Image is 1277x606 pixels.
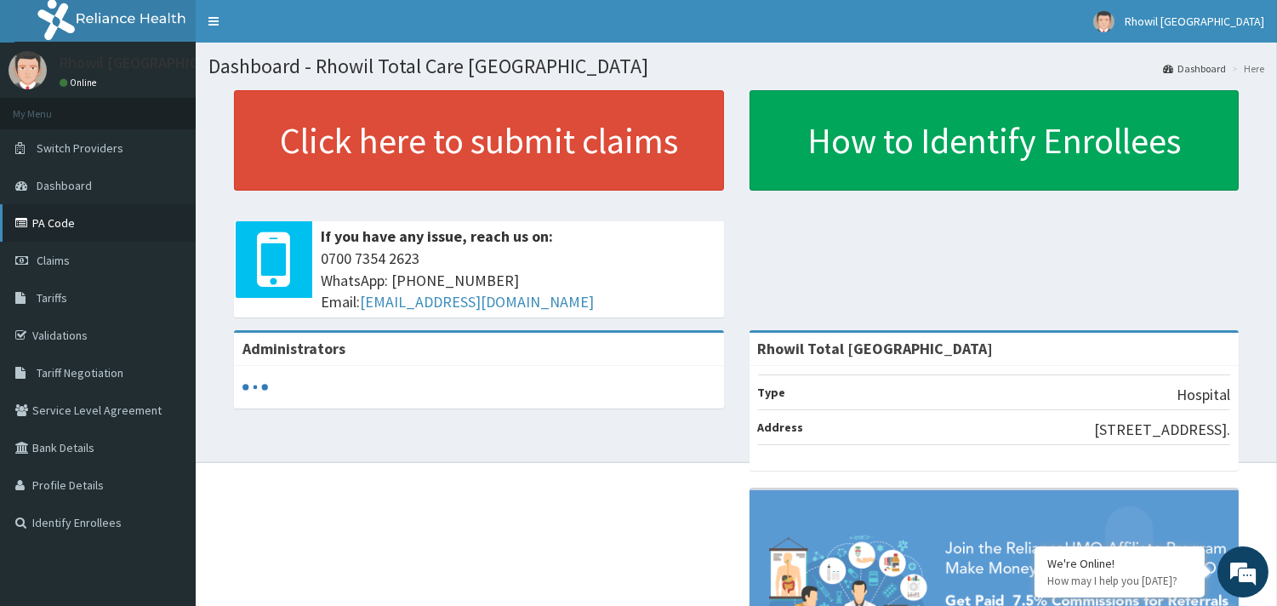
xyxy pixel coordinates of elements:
p: How may I help you today? [1047,574,1192,588]
a: Online [60,77,100,89]
p: [STREET_ADDRESS]. [1094,419,1230,441]
b: Administrators [242,339,345,358]
a: [EMAIL_ADDRESS][DOMAIN_NAME] [360,292,594,312]
span: Dashboard [37,178,92,193]
strong: Rhowil Total [GEOGRAPHIC_DATA] [758,339,994,358]
img: User Image [1093,11,1115,32]
b: If you have any issue, reach us on: [321,226,553,246]
li: Here [1228,61,1264,76]
div: We're Online! [1047,556,1192,571]
a: Dashboard [1163,61,1226,76]
a: Click here to submit claims [234,90,724,191]
span: Switch Providers [37,140,123,156]
span: 0700 7354 2623 WhatsApp: [PHONE_NUMBER] Email: [321,248,715,313]
a: How to Identify Enrollees [750,90,1240,191]
span: Tariff Negotiation [37,365,123,380]
h1: Dashboard - Rhowil Total Care [GEOGRAPHIC_DATA] [208,55,1264,77]
span: Tariffs [37,290,67,306]
b: Address [758,420,804,435]
svg: audio-loading [242,374,268,400]
b: Type [758,385,786,400]
img: User Image [9,51,47,89]
p: Rhowil [GEOGRAPHIC_DATA] [60,55,248,71]
span: Claims [37,253,70,268]
p: Hospital [1177,384,1230,406]
span: Rhowil [GEOGRAPHIC_DATA] [1125,14,1264,29]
